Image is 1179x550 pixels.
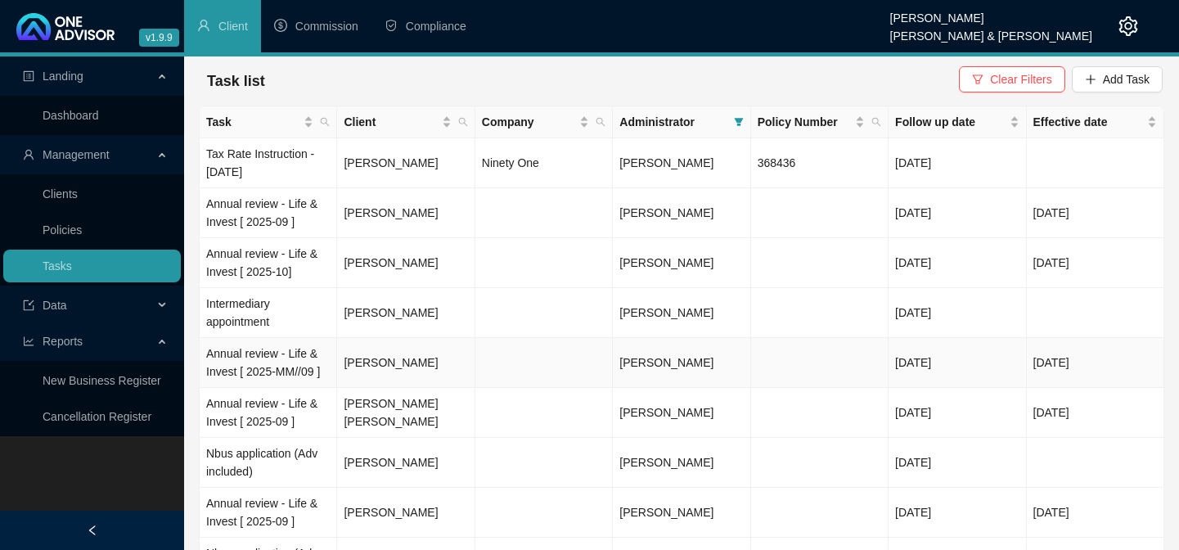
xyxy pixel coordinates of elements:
[731,110,747,134] span: filter
[890,4,1092,22] div: [PERSON_NAME]
[1103,70,1150,88] span: Add Task
[337,138,475,188] td: [PERSON_NAME]
[619,406,713,419] span: [PERSON_NAME]
[43,70,83,83] span: Landing
[23,70,34,82] span: profile
[16,13,115,40] img: 2df55531c6924b55f21c4cf5d4484680-logo-light.svg
[337,338,475,388] td: [PERSON_NAME]
[458,117,468,127] span: search
[889,288,1026,338] td: [DATE]
[337,488,475,538] td: [PERSON_NAME]
[43,410,151,423] a: Cancellation Register
[43,335,83,348] span: Reports
[1027,106,1164,138] th: Effective date
[218,20,248,33] span: Client
[200,106,337,138] th: Task
[337,388,475,438] td: [PERSON_NAME] [PERSON_NAME]
[337,188,475,238] td: [PERSON_NAME]
[274,19,287,32] span: dollar
[455,110,471,134] span: search
[43,299,67,312] span: Data
[317,110,333,134] span: search
[43,148,110,161] span: Management
[889,338,1026,388] td: [DATE]
[619,206,713,219] span: [PERSON_NAME]
[1033,113,1144,131] span: Effective date
[206,113,300,131] span: Task
[734,117,744,127] span: filter
[1027,188,1164,238] td: [DATE]
[889,188,1026,238] td: [DATE]
[889,238,1026,288] td: [DATE]
[207,73,265,89] span: Task list
[337,238,475,288] td: [PERSON_NAME]
[406,20,466,33] span: Compliance
[197,19,210,32] span: user
[43,223,82,237] a: Policies
[295,20,358,33] span: Commission
[619,156,713,169] span: [PERSON_NAME]
[337,438,475,488] td: [PERSON_NAME]
[751,106,889,138] th: Policy Number
[200,488,337,538] td: Annual review - Life & Invest [ 2025-09 ]
[751,138,889,188] td: 368436
[1027,388,1164,438] td: [DATE]
[43,187,78,201] a: Clients
[619,506,713,519] span: [PERSON_NAME]
[592,110,609,134] span: search
[889,438,1026,488] td: [DATE]
[200,188,337,238] td: Annual review - Life & Invest [ 2025-09 ]
[320,117,330,127] span: search
[889,138,1026,188] td: [DATE]
[619,306,713,319] span: [PERSON_NAME]
[959,66,1064,92] button: Clear Filters
[43,374,161,387] a: New Business Register
[1085,74,1096,85] span: plus
[200,238,337,288] td: Annual review - Life & Invest [ 2025-10]
[990,70,1051,88] span: Clear Filters
[596,117,605,127] span: search
[758,113,852,131] span: Policy Number
[890,22,1092,40] div: [PERSON_NAME] & [PERSON_NAME]
[889,388,1026,438] td: [DATE]
[619,356,713,369] span: [PERSON_NAME]
[482,113,576,131] span: Company
[1118,16,1138,36] span: setting
[1027,238,1164,288] td: [DATE]
[475,138,613,188] td: Ninety One
[200,288,337,338] td: Intermediary appointment
[337,288,475,338] td: [PERSON_NAME]
[200,388,337,438] td: Annual review - Life & Invest [ 2025-09 ]
[619,456,713,469] span: [PERSON_NAME]
[139,29,179,47] span: v1.9.9
[871,117,881,127] span: search
[889,488,1026,538] td: [DATE]
[475,106,613,138] th: Company
[1072,66,1163,92] button: Add Task
[23,300,34,311] span: import
[972,74,983,85] span: filter
[895,113,1006,131] span: Follow up date
[619,256,713,269] span: [PERSON_NAME]
[23,336,34,347] span: line-chart
[87,525,98,536] span: left
[868,110,884,134] span: search
[43,259,72,273] a: Tasks
[43,109,99,122] a: Dashboard
[1027,338,1164,388] td: [DATE]
[200,338,337,388] td: Annual review - Life & Invest [ 2025-MM//09 ]
[337,106,475,138] th: Client
[200,438,337,488] td: Nbus application (Adv included)
[23,149,34,160] span: user
[385,19,398,32] span: safety
[1027,488,1164,538] td: [DATE]
[200,138,337,188] td: Tax Rate Instruction - [DATE]
[619,113,727,131] span: Administrator
[344,113,438,131] span: Client
[889,106,1026,138] th: Follow up date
